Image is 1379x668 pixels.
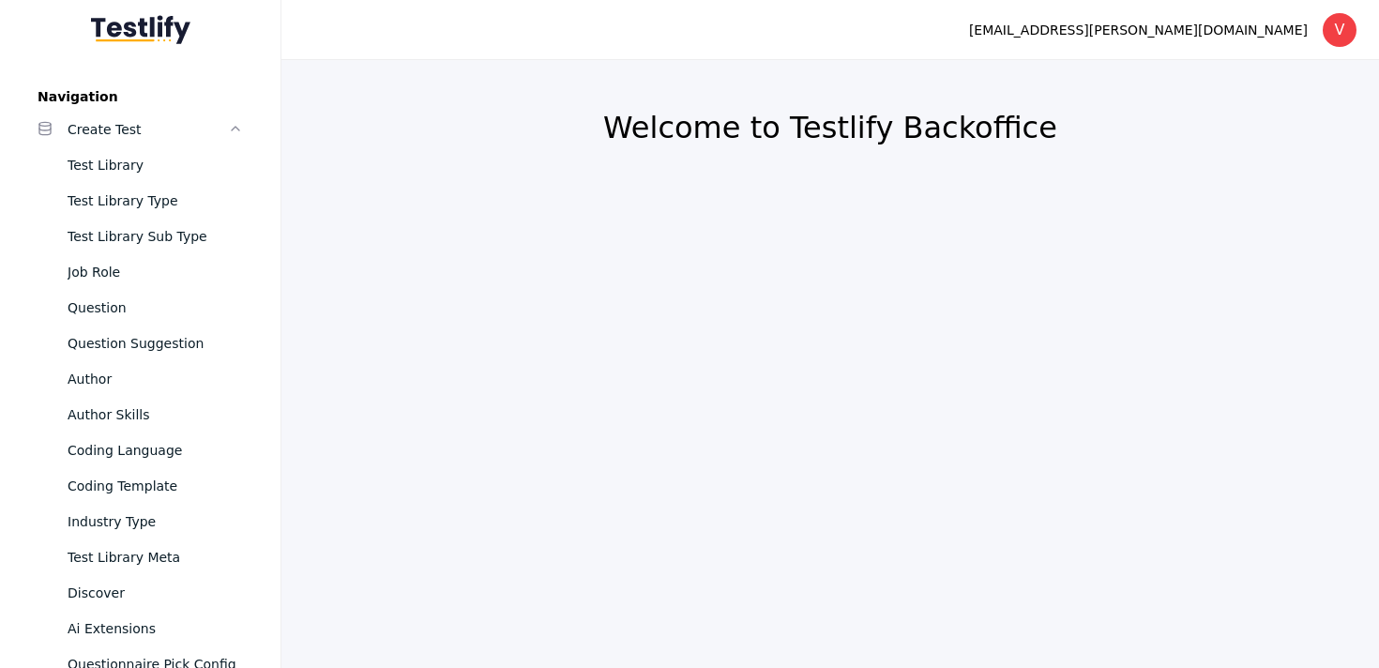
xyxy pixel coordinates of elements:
div: Test Library [68,154,243,176]
div: Author Skills [68,403,243,426]
div: [EMAIL_ADDRESS][PERSON_NAME][DOMAIN_NAME] [969,19,1308,41]
a: Job Role [23,254,258,290]
div: Create Test [68,118,228,141]
div: Test Library Sub Type [68,225,243,248]
div: Coding Template [68,475,243,497]
div: Discover [68,582,243,604]
div: Industry Type [68,510,243,533]
div: Test Library Type [68,190,243,212]
a: Test Library [23,147,258,183]
a: Ai Extensions [23,611,258,646]
div: Test Library Meta [68,546,243,569]
a: Coding Language [23,433,258,468]
a: Author [23,361,258,397]
label: Navigation [23,89,258,104]
div: Job Role [68,261,243,283]
div: V [1323,13,1356,47]
a: Industry Type [23,504,258,539]
div: Question Suggestion [68,332,243,355]
h2: Welcome to Testlify Backoffice [326,109,1334,146]
a: Question Suggestion [23,326,258,361]
div: Coding Language [68,439,243,462]
a: Test Library Type [23,183,258,219]
div: Author [68,368,243,390]
a: Coding Template [23,468,258,504]
a: Question [23,290,258,326]
img: Testlify - Backoffice [91,15,190,44]
a: Test Library Meta [23,539,258,575]
div: Ai Extensions [68,617,243,640]
a: Author Skills [23,397,258,433]
div: Question [68,296,243,319]
a: Discover [23,575,258,611]
a: Test Library Sub Type [23,219,258,254]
